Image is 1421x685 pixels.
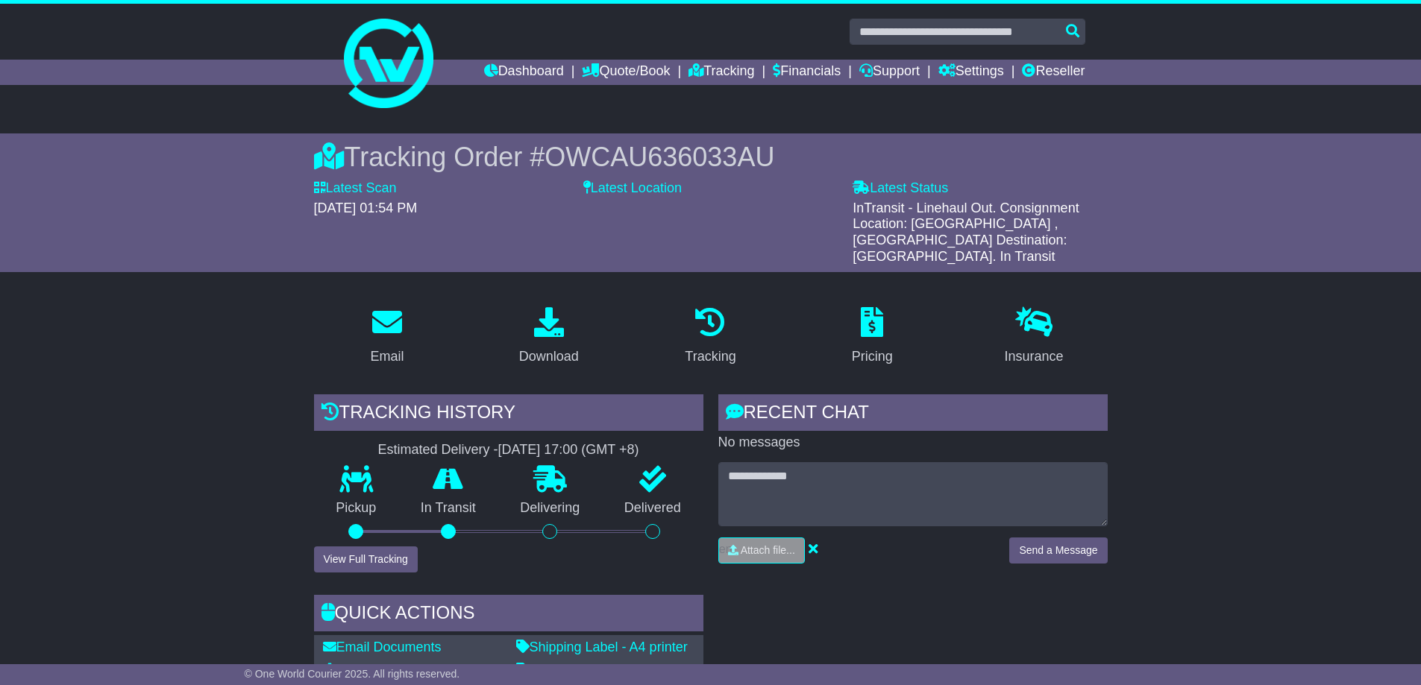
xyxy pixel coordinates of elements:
[938,60,1004,85] a: Settings
[314,500,399,517] p: Pickup
[853,201,1079,264] span: InTransit - Linehaul Out. Consignment Location: [GEOGRAPHIC_DATA] , [GEOGRAPHIC_DATA] Destination...
[995,302,1073,372] a: Insurance
[398,500,498,517] p: In Transit
[602,500,703,517] p: Delivered
[314,595,703,635] div: Quick Actions
[1022,60,1085,85] a: Reseller
[370,347,404,367] div: Email
[245,668,460,680] span: © One World Courier 2025. All rights reserved.
[675,302,745,372] a: Tracking
[498,442,639,458] div: [DATE] 17:00 (GMT +8)
[323,663,468,678] a: Download Documents
[545,142,774,172] span: OWCAU636033AU
[685,347,735,367] div: Tracking
[688,60,754,85] a: Tracking
[323,640,442,654] a: Email Documents
[314,394,703,435] div: Tracking history
[484,60,564,85] a: Dashboard
[718,394,1108,435] div: RECENT CHAT
[516,640,688,654] a: Shipping Label - A4 printer
[498,500,603,517] p: Delivering
[583,180,682,197] label: Latest Location
[1009,537,1107,564] button: Send a Message
[314,141,1108,173] div: Tracking Order #
[509,302,589,372] a: Download
[582,60,670,85] a: Quote/Book
[718,435,1108,451] p: No messages
[853,180,948,197] label: Latest Status
[519,347,579,367] div: Download
[314,201,418,215] span: [DATE] 01:54 PM
[314,442,703,458] div: Estimated Delivery -
[360,302,413,372] a: Email
[852,347,893,367] div: Pricing
[773,60,841,85] a: Financials
[1005,347,1064,367] div: Insurance
[859,60,920,85] a: Support
[314,180,397,197] label: Latest Scan
[314,546,418,572] button: View Full Tracking
[842,302,903,372] a: Pricing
